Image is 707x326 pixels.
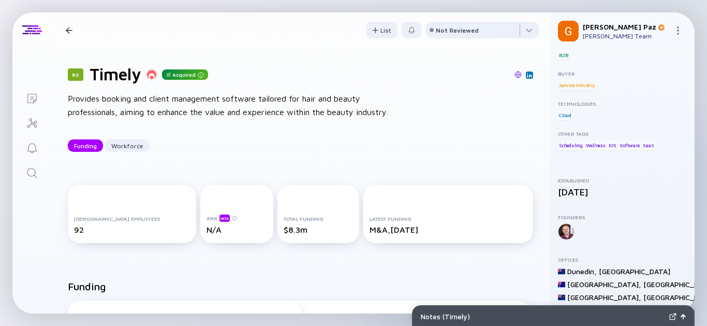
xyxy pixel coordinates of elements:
div: iOS [608,140,617,150]
div: ARR [207,214,267,222]
div: Established [558,177,686,183]
div: Provides booking and client management software tailored for hair and beauty professionals, aimin... [68,92,399,119]
button: Funding [68,139,103,152]
div: N/A [207,225,267,234]
img: Open Notes [681,314,686,319]
div: M&A [80,313,132,322]
button: List [366,22,397,38]
div: Funding [68,138,103,154]
div: Wellness [585,140,607,150]
div: [DATE] [558,187,686,197]
div: SaaS [642,140,655,150]
div: $8.3m [284,225,353,234]
img: Australia Flag [558,281,565,288]
div: Total Funding [284,216,353,222]
div: 80 [68,68,83,81]
div: beta [219,215,230,222]
div: Scheduling [558,140,584,150]
div: Cloud [558,110,572,120]
h2: Funding [68,280,106,292]
div: Dunedin , [567,267,597,276]
div: Notes ( Timely ) [421,312,665,321]
div: [PERSON_NAME] Team [583,32,670,40]
h1: Timely [90,64,141,84]
div: Acquired [162,69,208,80]
div: [PERSON_NAME] Paz [583,22,670,31]
a: Lists [12,85,51,110]
div: [GEOGRAPHIC_DATA] [599,267,670,276]
img: New Zealand Flag [558,294,565,301]
img: Timely Website [514,71,522,78]
div: Workforce [105,138,150,154]
a: Search [12,160,51,185]
div: Latest Funding [370,216,527,222]
img: Timely Linkedin Page [527,73,532,78]
div: B2B [558,50,569,60]
div: M&A, [DATE] [370,225,527,234]
div: [GEOGRAPHIC_DATA] , [567,280,641,289]
div: Technologies [558,101,686,107]
div: [DEMOGRAPHIC_DATA] Employees [74,216,190,222]
button: Workforce [105,139,150,152]
div: Not Reviewed [436,26,479,34]
img: Menu [674,26,682,35]
div: [GEOGRAPHIC_DATA] , [567,293,641,302]
img: New Zealand Flag [558,268,565,275]
div: Founders [558,214,686,220]
div: Buyer [558,70,686,77]
div: Other Tags [558,131,686,137]
img: Expand Notes [669,313,676,320]
div: Software [618,140,640,150]
div: Service Industry [558,80,596,90]
div: Offices [558,257,686,263]
div: 92 [74,225,190,234]
a: Reminders [12,135,51,160]
img: Gil Profile Picture [558,21,579,41]
a: Investor Map [12,110,51,135]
